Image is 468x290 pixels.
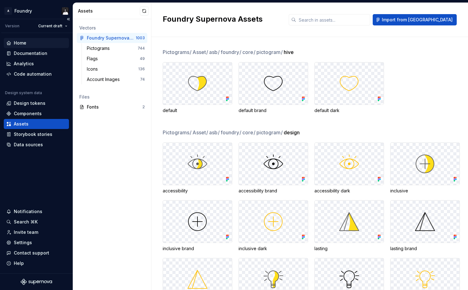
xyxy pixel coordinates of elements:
[4,140,69,150] a: Data sources
[4,207,69,217] button: Notifications
[239,129,241,136] span: /
[84,64,147,74] a: Icons136
[239,49,241,55] span: /
[87,104,142,110] div: Fonts
[314,188,384,194] div: accessibility dark
[78,8,140,14] div: Assets
[87,56,100,62] div: Flags
[390,188,460,194] div: inclusive
[64,15,73,24] button: Collapse sidebar
[79,94,145,100] div: Files
[1,4,71,18] button: AFoundryRaj Narandas
[5,24,19,29] div: Version
[14,131,52,137] div: Storybook stories
[163,188,232,194] div: accessibility
[38,24,62,29] span: Current draft
[163,48,192,56] span: Pictograms
[256,129,283,136] span: pictogram
[14,121,29,127] div: Assets
[4,227,69,237] a: Invite team
[314,107,384,114] div: default dark
[14,71,52,77] div: Code automation
[4,7,12,15] div: A
[239,245,308,252] div: inclusive dark
[190,49,192,55] span: /
[14,219,38,225] div: Search ⌘K
[77,33,147,43] a: Foundry Supernova Assets1003
[14,229,38,235] div: Invite team
[284,48,294,56] span: hive
[4,248,69,258] button: Contact support
[61,7,69,15] img: Raj Narandas
[87,66,100,72] div: Icons
[14,208,42,215] div: Notifications
[218,49,220,55] span: /
[242,129,256,136] span: core
[4,119,69,129] a: Assets
[87,76,122,83] div: Account Images
[373,14,457,25] button: Import from [GEOGRAPHIC_DATA]
[4,69,69,79] a: Code automation
[254,49,255,55] span: /
[163,245,232,252] div: inclusive brand
[190,129,192,136] span: /
[14,61,34,67] div: Analytics
[281,129,283,136] span: /
[14,50,47,56] div: Documentation
[4,217,69,227] button: Search ⌘K
[192,129,208,136] span: Asset
[14,239,32,246] div: Settings
[4,129,69,139] a: Storybook stories
[21,279,52,285] svg: Supernova Logo
[4,48,69,58] a: Documentation
[390,245,460,252] div: lasting brand
[239,188,308,194] div: accessibility brand
[314,245,384,252] div: lasting
[4,238,69,248] a: Settings
[140,56,145,61] div: 49
[14,40,26,46] div: Home
[14,250,49,256] div: Contact support
[239,107,308,114] div: default brand
[382,17,453,23] span: Import from [GEOGRAPHIC_DATA]
[136,35,145,40] div: 1003
[77,102,147,112] a: Fonts2
[5,90,42,95] div: Design system data
[4,38,69,48] a: Home
[14,142,43,148] div: Data sources
[35,22,70,30] button: Current draft
[281,49,283,55] span: /
[221,48,242,56] span: foundry
[163,107,232,114] div: default
[84,43,147,53] a: Pictograms744
[79,25,145,31] div: Vectors
[87,45,112,51] div: Pictograms
[4,258,69,268] button: Help
[4,98,69,108] a: Design tokens
[87,35,134,41] div: Foundry Supernova Assets
[14,100,45,106] div: Design tokens
[209,129,220,136] span: asb
[296,14,370,25] input: Search in assets...
[14,260,24,266] div: Help
[84,54,147,64] a: Flags49
[192,48,208,56] span: Asset
[4,59,69,69] a: Analytics
[218,129,220,136] span: /
[254,129,255,136] span: /
[242,48,256,56] span: core
[140,77,145,82] div: 74
[209,48,220,56] span: asb
[206,129,208,136] span: /
[163,129,192,136] span: Pictograms
[142,105,145,110] div: 2
[14,110,42,117] div: Components
[4,109,69,119] a: Components
[221,129,242,136] span: foundry
[14,8,32,14] div: Foundry
[256,48,283,56] span: pictogram
[138,67,145,72] div: 136
[138,46,145,51] div: 744
[163,14,281,24] h2: Foundry Supernova Assets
